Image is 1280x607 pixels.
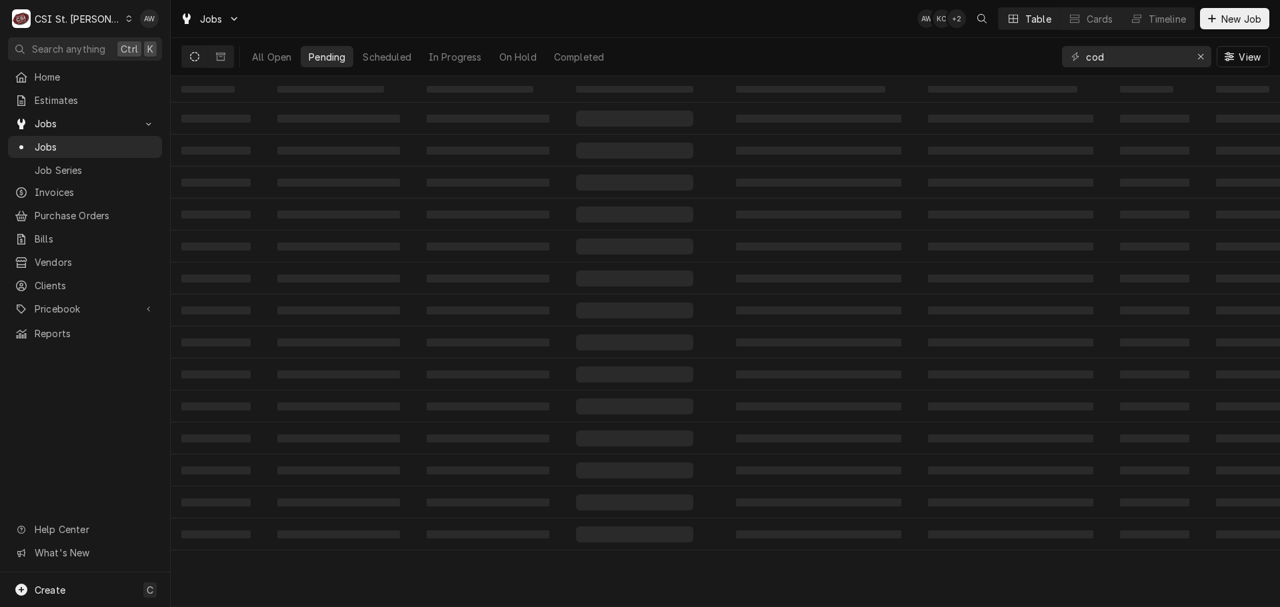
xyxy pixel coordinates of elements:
[933,9,951,28] div: KC
[147,42,153,56] span: K
[736,370,901,378] span: ‌
[181,147,251,155] span: ‌
[181,434,251,442] span: ‌
[8,251,162,273] a: Vendors
[928,243,1093,251] span: ‌
[35,255,155,269] span: Vendors
[277,466,400,474] span: ‌
[928,434,1093,442] span: ‌
[140,9,159,28] div: Alexandria Wilp's Avatar
[35,546,154,560] span: What's New
[917,9,936,28] div: Alexandria Wilp's Avatar
[181,86,235,93] span: ‌
[427,466,549,474] span: ‌
[427,275,549,283] span: ‌
[971,8,993,29] button: Open search
[181,338,251,346] span: ‌
[1200,8,1269,29] button: New Job
[8,113,162,135] a: Go to Jobs
[1120,530,1189,538] span: ‌
[35,70,155,84] span: Home
[8,228,162,250] a: Bills
[1086,46,1186,67] input: Keyword search
[8,275,162,297] a: Clients
[427,86,533,93] span: ‌
[427,498,549,506] span: ‌
[928,306,1093,314] span: ‌
[12,9,31,28] div: CSI St. Louis's Avatar
[429,50,482,64] div: In Progress
[928,402,1093,410] span: ‌
[35,163,155,177] span: Job Series
[8,159,162,181] a: Job Series
[35,93,155,107] span: Estimates
[309,50,345,64] div: Pending
[576,86,693,93] span: ‌
[736,434,901,442] span: ‌
[35,232,155,246] span: Bills
[1236,50,1263,64] span: View
[35,12,121,26] div: CSI St. [PERSON_NAME]
[1120,86,1173,93] span: ‌
[1120,466,1189,474] span: ‌
[277,338,400,346] span: ‌
[1120,211,1189,219] span: ‌
[277,275,400,283] span: ‌
[181,211,251,219] span: ‌
[928,370,1093,378] span: ‌
[576,494,693,510] span: ‌
[8,66,162,88] a: Home
[576,111,693,127] span: ‌
[928,115,1093,123] span: ‌
[576,366,693,382] span: ‌
[1120,147,1189,155] span: ‌
[928,86,1077,93] span: ‌
[181,179,251,187] span: ‌
[928,498,1093,506] span: ‌
[35,584,65,596] span: Create
[277,306,400,314] span: ‌
[277,243,400,251] span: ‌
[277,530,400,538] span: ‌
[1120,338,1189,346] span: ‌
[928,179,1093,187] span: ‌
[736,498,901,506] span: ‌
[35,185,155,199] span: Invoices
[576,334,693,350] span: ‌
[181,530,251,538] span: ‌
[736,243,901,251] span: ‌
[576,239,693,255] span: ‌
[8,136,162,158] a: Jobs
[928,211,1093,219] span: ‌
[181,402,251,410] span: ‌
[576,175,693,191] span: ‌
[277,86,384,93] span: ‌
[576,430,693,446] span: ‌
[427,434,549,442] span: ‌
[35,522,154,536] span: Help Center
[175,8,245,30] a: Go to Jobs
[277,115,400,123] span: ‌
[576,207,693,223] span: ‌
[1120,179,1189,187] span: ‌
[928,530,1093,538] span: ‌
[363,50,411,64] div: Scheduled
[35,302,135,316] span: Pricebook
[736,86,885,93] span: ‌
[181,275,251,283] span: ‌
[427,370,549,378] span: ‌
[1149,12,1186,26] div: Timeline
[1120,370,1189,378] span: ‌
[1216,86,1269,93] span: ‌
[427,115,549,123] span: ‌
[736,466,901,474] span: ‌
[147,583,153,597] span: C
[181,243,251,251] span: ‌
[928,338,1093,346] span: ‌
[427,211,549,219] span: ‌
[947,9,966,28] div: 's Avatar
[8,37,162,61] button: Search anythingCtrlK
[736,402,901,410] span: ‌
[35,140,155,154] span: Jobs
[554,50,604,64] div: Completed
